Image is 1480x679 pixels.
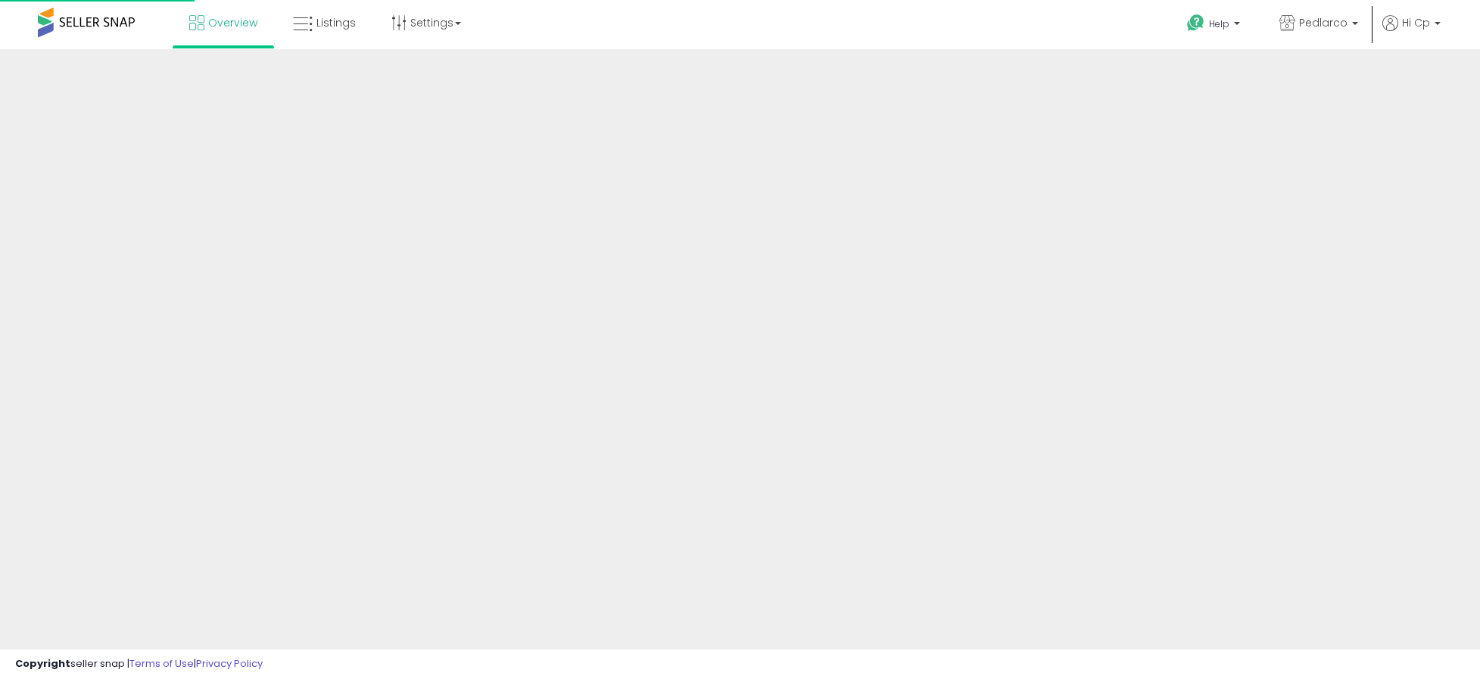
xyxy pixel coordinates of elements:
[15,656,70,671] strong: Copyright
[1299,15,1348,30] span: Pedlarco
[316,15,356,30] span: Listings
[1209,17,1229,30] span: Help
[208,15,257,30] span: Overview
[15,657,263,671] div: seller snap | |
[1382,15,1441,49] a: Hi Cp
[196,656,263,671] a: Privacy Policy
[1186,14,1205,33] i: Get Help
[1175,2,1255,49] a: Help
[1402,15,1430,30] span: Hi Cp
[129,656,194,671] a: Terms of Use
